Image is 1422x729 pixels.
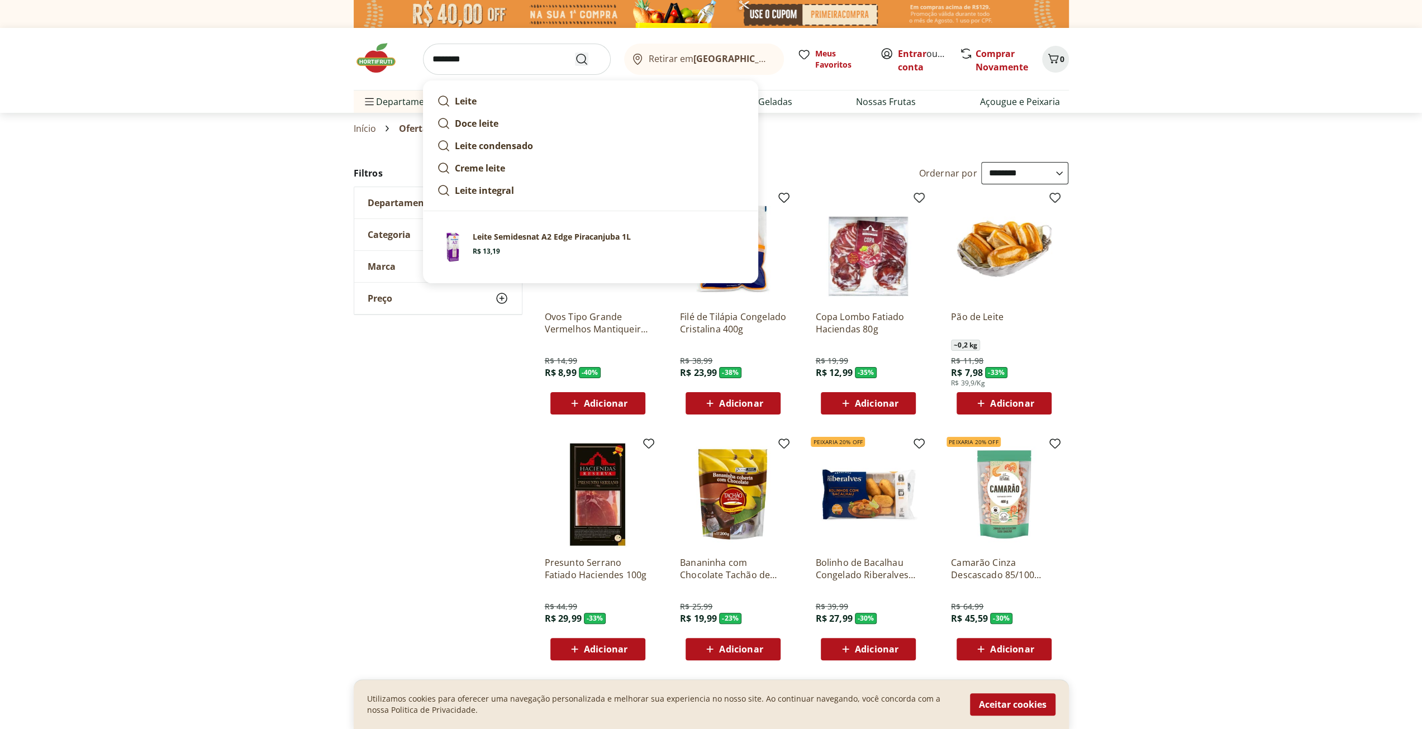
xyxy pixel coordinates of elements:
strong: Leite condensado [455,140,533,152]
span: Peixaria 20% OFF [947,437,1001,447]
span: R$ 39,99 [815,601,848,612]
a: Doce leite [432,112,749,135]
a: Entrar [898,47,926,60]
span: Adicionar [990,645,1034,654]
button: Adicionar [957,638,1052,660]
span: Preço [368,293,392,304]
span: R$ 27,99 [815,612,852,625]
a: Bolinho de Bacalhau Congelado Riberalves 300g [815,556,921,581]
img: Presunto Serrano Fatiado Haciendes 100g [545,441,651,547]
img: Camarão Cinza Descascado 85/100 Congelado Natural Da Terra 400g [951,441,1057,547]
a: PrincipalLeite Semidesnat A2 Edge Piracanjuba 1LR$ 13,19 [432,227,749,267]
span: Adicionar [719,399,763,408]
a: Leite integral [432,179,749,202]
p: Utilizamos cookies para oferecer uma navegação personalizada e melhorar sua experiencia no nosso ... [367,693,957,716]
span: - 30 % [855,613,877,624]
button: Departamento [354,187,522,218]
a: Ovos Tipo Grande Vermelhos Mantiqueira Happy Eggs 10 Unidades [545,311,651,335]
span: R$ 11,98 [951,355,983,366]
a: Presunto Serrano Fatiado Haciendes 100g [545,556,651,581]
a: Leite [432,90,749,112]
span: - 33 % [985,367,1007,378]
strong: Leite integral [455,184,514,197]
span: R$ 38,99 [680,355,712,366]
span: Adicionar [855,399,898,408]
span: R$ 44,99 [545,601,577,612]
span: - 33 % [584,613,606,624]
span: Categoria [368,229,411,240]
a: Filé de Tilápia Congelado Cristalina 400g [680,311,786,335]
a: Leite condensado [432,135,749,157]
p: Leite Semidesnat A2 Edge Piracanjuba 1L [473,231,631,242]
button: Adicionar [821,392,916,414]
span: R$ 7,98 [951,366,983,379]
a: Copa Lombo Fatiado Haciendas 80g [815,311,921,335]
span: R$ 64,99 [951,601,983,612]
span: Meus Favoritos [815,48,867,70]
button: Carrinho [1042,46,1069,73]
button: Adicionar [550,638,645,660]
span: R$ 45,59 [951,612,988,625]
a: Criar conta [898,47,959,73]
strong: Creme leite [455,162,505,174]
span: R$ 23,99 [680,366,717,379]
button: Categoria [354,219,522,250]
span: - 30 % [990,613,1012,624]
strong: Doce leite [455,117,498,130]
a: Creme leite [432,157,749,179]
span: - 40 % [579,367,601,378]
button: Aceitar cookies [970,693,1055,716]
button: Adicionar [686,638,781,660]
a: Pão de Leite [951,311,1057,335]
button: Marca [354,251,522,282]
button: Adicionar [821,638,916,660]
label: Ordernar por [919,167,977,179]
button: Preço [354,283,522,314]
img: Bolinho de Bacalhau Congelado Riberalves 300g [815,441,921,547]
span: R$ 13,19 [473,247,500,256]
img: Bananinha com Chocolate Tachão de Ubatuba 200g [680,441,786,547]
h2: Filtros [354,162,522,184]
span: R$ 25,99 [680,601,712,612]
span: R$ 19,99 [815,355,848,366]
span: ~ 0,2 kg [951,340,980,351]
span: R$ 19,99 [680,612,717,625]
span: - 35 % [855,367,877,378]
span: R$ 8,99 [545,366,577,379]
a: Camarão Cinza Descascado 85/100 Congelado Natural Da Terra 400g [951,556,1057,581]
a: Açougue e Peixaria [979,95,1059,108]
button: Retirar em[GEOGRAPHIC_DATA]/[GEOGRAPHIC_DATA] [624,44,784,75]
span: Adicionar [584,399,627,408]
span: - 23 % [719,613,741,624]
img: Pão de Leite [951,196,1057,302]
span: Adicionar [990,399,1034,408]
span: Peixaria 20% OFF [811,437,865,447]
span: Departamento [368,197,434,208]
span: Retirar em [649,54,772,64]
img: Principal [437,231,468,263]
span: Adicionar [584,645,627,654]
a: Bananinha com Chocolate Tachão de Ubatuba 200g [680,556,786,581]
a: Início [354,123,377,134]
button: Menu [363,88,376,115]
span: 0 [1060,54,1064,64]
span: Marca [368,261,396,272]
span: Departamentos [363,88,443,115]
span: ou [898,47,948,74]
img: Hortifruti [354,41,410,75]
button: Submit Search [575,53,602,66]
input: search [423,44,611,75]
b: [GEOGRAPHIC_DATA]/[GEOGRAPHIC_DATA] [693,53,882,65]
a: Meus Favoritos [797,48,867,70]
span: Adicionar [719,645,763,654]
button: Adicionar [686,392,781,414]
button: Adicionar [957,392,1052,414]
